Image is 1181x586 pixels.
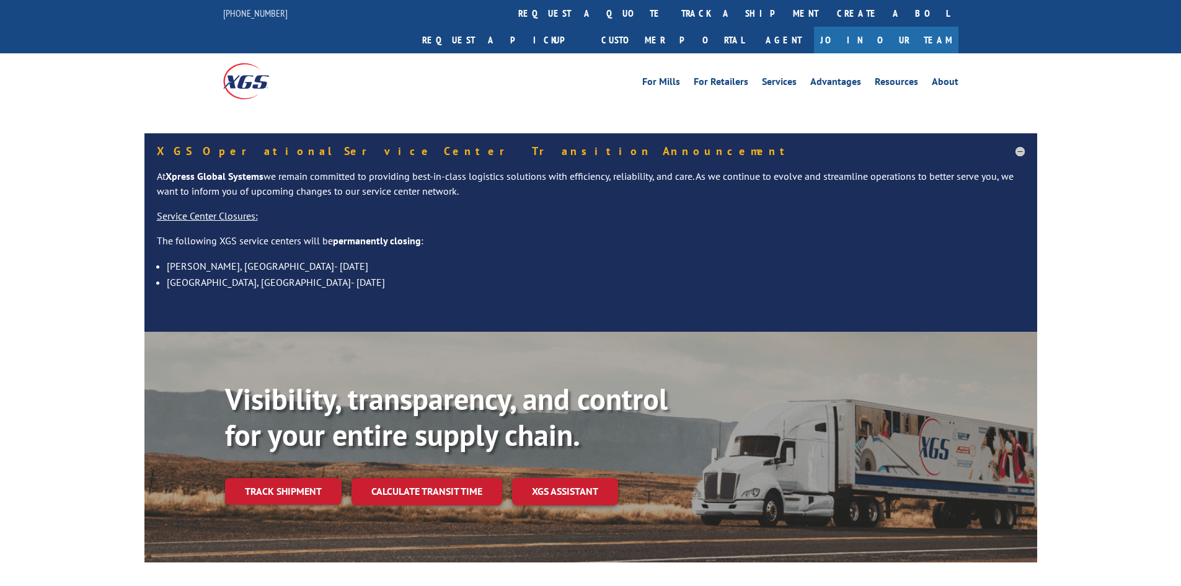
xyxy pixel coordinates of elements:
u: Service Center Closures: [157,210,258,222]
h5: XGS Operational Service Center Transition Announcement [157,146,1025,157]
strong: permanently closing [333,234,421,247]
a: Calculate transit time [352,478,502,505]
a: About [932,77,958,91]
a: XGS ASSISTANT [512,478,618,505]
a: Agent [753,27,814,53]
a: Join Our Team [814,27,958,53]
a: For Mills [642,77,680,91]
a: Resources [875,77,918,91]
a: Request a pickup [413,27,592,53]
li: [PERSON_NAME], [GEOGRAPHIC_DATA]- [DATE] [167,258,1025,274]
p: The following XGS service centers will be : [157,234,1025,259]
li: [GEOGRAPHIC_DATA], [GEOGRAPHIC_DATA]- [DATE] [167,274,1025,290]
a: [PHONE_NUMBER] [223,7,288,19]
a: Customer Portal [592,27,753,53]
strong: Xpress Global Systems [166,170,263,182]
a: Advantages [810,77,861,91]
a: For Retailers [694,77,748,91]
a: Services [762,77,797,91]
a: Track shipment [225,478,342,504]
p: At we remain committed to providing best-in-class logistics solutions with efficiency, reliabilit... [157,169,1025,209]
b: Visibility, transparency, and control for your entire supply chain. [225,380,668,454]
